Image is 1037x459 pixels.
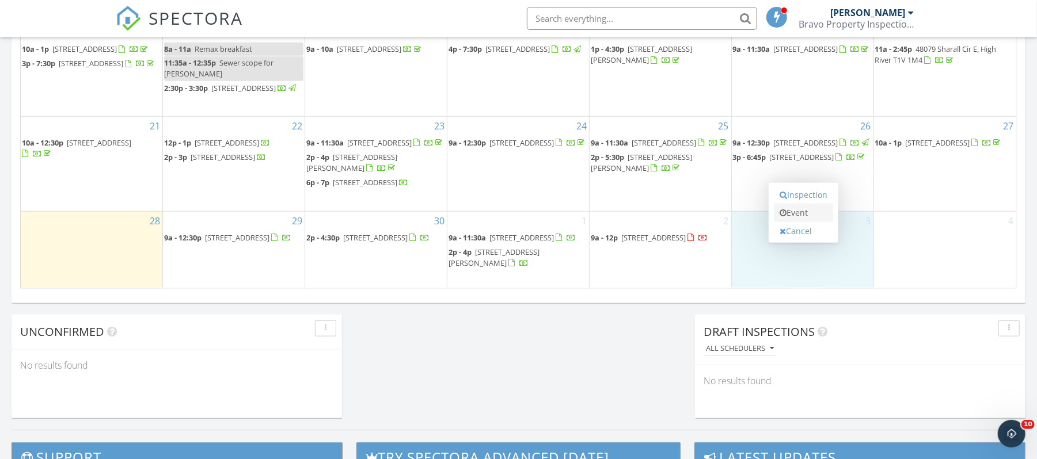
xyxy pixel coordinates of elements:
[149,6,244,30] span: SPECTORA
[347,137,412,148] span: [STREET_ADDRESS]
[447,22,590,116] td: Go to September 17, 2025
[306,137,344,148] span: 9a - 11:30a
[164,231,303,245] a: 9a - 12:30p [STREET_ADDRESS]
[1021,420,1035,429] span: 10
[774,137,838,148] span: [STREET_ADDRESS]
[733,137,770,148] span: 9a - 12:30p
[733,44,770,54] span: 9a - 11:30a
[306,152,397,173] a: 2p - 4p [STREET_ADDRESS][PERSON_NAME]
[163,211,305,288] td: Go to September 29, 2025
[875,44,997,65] a: 11a - 2:45p 48079 Sharall Cir E, High River T1V 1M4
[591,232,618,243] span: 9a - 12p
[12,350,342,381] div: No results found
[59,58,123,68] span: [STREET_ADDRESS]
[21,116,163,211] td: Go to September 21, 2025
[306,231,446,245] a: 2p - 4:30p [STREET_ADDRESS]
[733,151,872,165] a: 3p - 6:45p [STREET_ADDRESS]
[591,137,729,148] a: 9a - 11:30a [STREET_ADDRESS]
[164,44,191,54] span: 8a - 11a
[147,117,162,135] a: Go to September 21, 2025
[432,117,447,135] a: Go to September 23, 2025
[731,22,873,116] td: Go to September 19, 2025
[733,136,872,150] a: 9a - 12:30p [STREET_ADDRESS]
[906,137,970,148] span: [STREET_ADDRESS]
[306,137,445,148] a: 9a - 11:30a [STREET_ADDRESS]
[733,43,872,56] a: 9a - 11:30a [STREET_ADDRESS]
[449,231,588,245] a: 9a - 11:30a [STREET_ADDRESS]
[164,151,303,165] a: 2p - 3p [STREET_ADDRESS]
[591,232,708,243] a: 9a - 12p [STREET_ADDRESS]
[449,247,472,257] span: 2p - 4p
[22,44,150,54] a: 10a - 1p [STREET_ADDRESS]
[449,137,587,148] a: 9a - 12:30p [STREET_ADDRESS]
[211,83,276,93] span: [STREET_ADDRESS]
[591,43,730,67] a: 1p - 4:30p [STREET_ADDRESS][PERSON_NAME]
[875,137,1003,148] a: 10a - 1p [STREET_ADDRESS]
[306,136,446,150] a: 9a - 11:30a [STREET_ADDRESS]
[290,117,305,135] a: Go to September 22, 2025
[305,116,447,211] td: Go to September 23, 2025
[695,365,1025,396] div: No results found
[591,152,624,162] span: 2p - 5:30p
[67,137,131,148] span: [STREET_ADDRESS]
[721,212,731,230] a: Go to October 2, 2025
[831,7,906,18] div: [PERSON_NAME]
[191,152,255,162] span: [STREET_ADDRESS]
[591,137,628,148] span: 9a - 11:30a
[774,186,833,204] a: Inspection
[449,44,583,54] a: 4p - 7:30p [STREET_ADDRESS]
[163,116,305,211] td: Go to September 22, 2025
[1001,117,1016,135] a: Go to September 27, 2025
[875,44,997,65] span: 48079 Sharall Cir E, High River T1V 1M4
[306,44,423,54] a: 9a - 10a [STREET_ADDRESS]
[489,232,554,243] span: [STREET_ADDRESS]
[306,177,329,188] span: 6p - 7p
[998,420,1025,447] iframe: Intercom live chat
[116,6,141,31] img: The Best Home Inspection Software - Spectora
[591,151,730,175] a: 2p - 5:30p [STREET_ADDRESS][PERSON_NAME]
[859,117,873,135] a: Go to September 26, 2025
[21,211,163,288] td: Go to September 28, 2025
[875,136,1015,150] a: 10a - 1p [STREET_ADDRESS]
[632,137,696,148] span: [STREET_ADDRESS]
[591,44,624,54] span: 1p - 4:30p
[704,324,815,339] span: Draft Inspections
[449,247,540,268] span: [STREET_ADDRESS][PERSON_NAME]
[20,324,104,339] span: Unconfirmed
[306,151,446,175] a: 2p - 4p [STREET_ADDRESS][PERSON_NAME]
[306,232,430,243] a: 2p - 4:30p [STREET_ADDRESS]
[447,211,590,288] td: Go to October 1, 2025
[164,137,191,148] span: 12p - 1p
[147,212,162,230] a: Go to September 28, 2025
[449,44,482,54] span: 4p - 7:30p
[290,212,305,230] a: Go to September 29, 2025
[164,152,187,162] span: 2p - 3p
[343,232,408,243] span: [STREET_ADDRESS]
[449,136,588,150] a: 9a - 12:30p [STREET_ADDRESS]
[306,176,446,190] a: 6p - 7p [STREET_ADDRESS]
[449,232,486,243] span: 9a - 11:30a
[22,44,49,54] span: 10a - 1p
[574,117,589,135] a: Go to September 24, 2025
[305,211,447,288] td: Go to September 30, 2025
[164,58,274,79] span: Sewer scope for [PERSON_NAME]
[799,18,914,30] div: Bravo Property Inspections
[591,44,692,65] a: 1p - 4:30p [STREET_ADDRESS][PERSON_NAME]
[22,136,161,161] a: 10a - 12:30p [STREET_ADDRESS]
[731,211,873,288] td: Go to October 3, 2025
[449,137,486,148] span: 9a - 12:30p
[337,44,401,54] span: [STREET_ADDRESS]
[21,22,163,116] td: Go to September 14, 2025
[164,136,303,150] a: 12p - 1p [STREET_ADDRESS]
[205,232,269,243] span: [STREET_ADDRESS]
[875,137,902,148] span: 10a - 1p
[22,137,131,159] a: 10a - 12:30p [STREET_ADDRESS]
[306,177,408,188] a: 6p - 7p [STREET_ADDRESS]
[733,137,871,148] a: 9a - 12:30p [STREET_ADDRESS]
[774,222,833,240] a: Cancel
[306,152,329,162] span: 2p - 4p
[485,44,550,54] span: [STREET_ADDRESS]
[873,116,1016,211] td: Go to September 27, 2025
[774,204,833,222] a: Event
[22,43,161,56] a: 10a - 1p [STREET_ADDRESS]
